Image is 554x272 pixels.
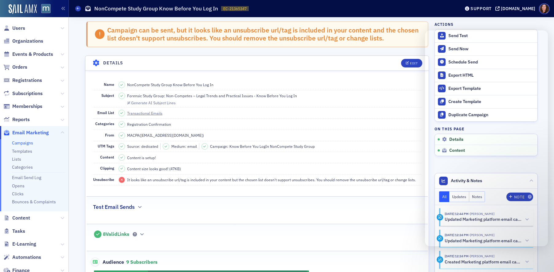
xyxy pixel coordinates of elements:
[93,203,135,211] h2: Test Email Sends
[103,231,129,237] span: 8 Valid Links
[3,103,42,110] a: Memberships
[127,166,181,171] span: Content size looks good! (47KB)
[12,103,42,110] span: Memberships
[127,132,204,138] span: MACPA ( [EMAIL_ADDRESS][DOMAIN_NAME] )
[501,6,535,11] div: [DOMAIN_NAME]
[435,29,537,42] button: Send Test
[210,144,315,149] span: Campaign: Know Before You LogIn NonCompete Study Group
[470,6,492,11] div: Support
[127,121,171,127] div: Registration Confirmation
[425,30,548,246] iframe: To enrich screen reader interactions, please activate Accessibility in Grammarly extension settings
[3,228,25,235] a: Tasks
[12,64,27,71] span: Orders
[12,183,25,189] a: Opens
[127,82,213,87] span: NonCompete Study Group Know Before You Log In
[127,177,416,182] span: It looks like an unsubscribe url/tag is included in your content but the chosen list doesn't supp...
[12,254,41,261] span: Automations
[98,144,114,148] span: UTM Tags
[12,90,43,97] span: Subscriptions
[126,259,158,265] span: 9 Subscribers
[104,82,114,87] span: Name
[12,148,32,154] a: Templates
[469,254,494,258] span: Natalie Antonakas
[127,93,297,98] span: Forensic Study Group: Non-Competes – Legal Trends and Practical Issues - Know Before You Log In
[105,132,114,137] span: From
[3,77,42,84] a: Registrations
[100,166,114,170] span: Clipping
[12,25,25,32] span: Users
[9,4,37,14] img: SailAMX
[12,129,49,136] span: Email Marketing
[3,254,41,261] a: Automations
[223,6,247,11] span: EC-21365347
[3,116,30,123] a: Reports
[3,64,27,71] a: Orders
[539,3,550,14] span: Profile
[445,259,523,265] h5: Created Marketing platform email campaign: NonCompete Study Group Know Before You Log In
[12,156,21,162] a: Lists
[12,164,33,170] a: Categories
[12,140,33,146] a: Campaigns
[410,62,418,65] div: Edit
[495,6,537,11] button: [DOMAIN_NAME]
[37,4,51,14] a: View Homepage
[107,26,421,42] div: Campaign can be sent, but it looks like an unsubscribe url/tag is included in your content and th...
[12,51,53,58] span: Events & Products
[12,199,56,205] a: Bounces & Complaints
[12,175,41,180] a: Email Send Log
[171,144,197,149] span: Medium: email
[127,100,176,105] button: Generate AI Subject Lines
[12,77,42,84] span: Registrations
[100,155,114,159] span: Content
[12,191,24,197] a: Clicks
[93,177,114,182] span: Unsubscribe
[3,129,49,136] a: Email Marketing
[3,38,43,44] a: Organizations
[127,144,158,149] span: Source: dedicated
[3,241,36,247] a: E-Learning
[101,93,114,98] span: Subject
[127,155,156,160] span: Content is setup!
[401,59,422,67] button: Edit
[445,254,469,258] time: 10/9/2025 12:24 PM
[533,251,548,266] iframe: Intercom live chat
[95,121,114,126] span: Categories
[103,60,123,66] h4: Details
[91,258,124,266] span: Audience
[12,116,30,123] span: Reports
[12,228,25,235] span: Tasks
[435,21,454,27] h4: Actions
[445,259,529,265] button: Created Marketing platform email campaign: NonCompete Study Group Know Before You Log In
[12,38,43,44] span: Organizations
[41,4,51,13] img: SailAMX
[3,51,53,58] a: Events & Products
[12,241,36,247] span: E-Learning
[437,256,443,263] div: Activity
[3,90,43,97] a: Subscriptions
[12,215,30,221] span: Content
[3,215,30,221] a: Content
[97,110,114,115] span: Email List
[131,101,176,105] div: Generate AI Subject Lines
[3,25,25,32] a: Users
[94,5,218,12] h1: NonCompete Study Group Know Before You Log In
[127,110,168,116] a: Transactional Emails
